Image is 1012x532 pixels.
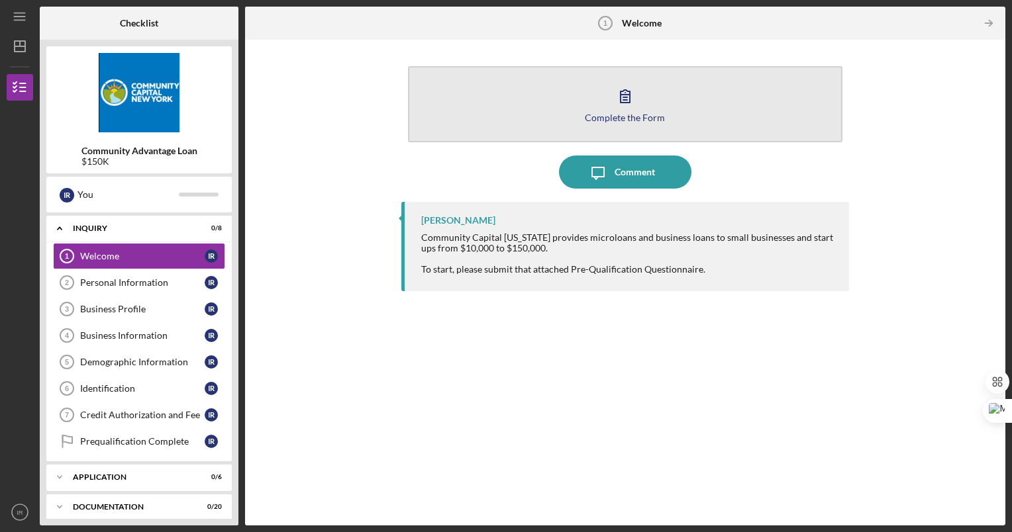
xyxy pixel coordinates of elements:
[421,215,495,226] div: [PERSON_NAME]
[60,188,74,202] div: I R
[198,473,222,481] div: 0 / 6
[622,18,662,28] b: Welcome
[205,302,218,316] div: I R
[7,499,33,525] button: IR
[80,383,205,394] div: Identification
[205,382,218,395] div: I R
[65,384,69,392] tspan: 6
[80,277,205,288] div: Personal Information
[73,473,189,481] div: Application
[120,18,158,28] b: Checklist
[205,329,218,342] div: I R
[53,269,225,296] a: 2Personal InformationIR
[205,249,218,263] div: I R
[615,155,655,189] div: Comment
[421,232,836,275] div: Community Capital [US_STATE] provides microloans and business loans to small businesses and start...
[198,224,222,232] div: 0 / 8
[53,375,225,402] a: 6IdentificationIR
[77,183,179,206] div: You
[81,156,197,167] div: $150K
[205,276,218,289] div: I R
[80,304,205,314] div: Business Profile
[205,408,218,421] div: I R
[65,332,70,339] tspan: 4
[205,435,218,448] div: I R
[408,66,843,142] button: Complete the Form
[80,357,205,367] div: Demographic Information
[53,349,225,375] a: 5Demographic InformationIR
[603,19,607,27] tspan: 1
[205,355,218,369] div: I R
[80,410,205,420] div: Credit Authorization and Fee
[198,503,222,511] div: 0 / 20
[80,436,205,447] div: Prequalification Complete
[65,411,69,419] tspan: 7
[81,146,197,156] b: Community Advantage Loan
[65,279,69,287] tspan: 2
[53,296,225,322] a: 3Business ProfileIR
[65,305,69,313] tspan: 3
[80,251,205,261] div: Welcome
[73,503,189,511] div: Documentation
[585,112,665,122] div: Complete the Form
[53,428,225,455] a: Prequalification CompleteIR
[73,224,189,232] div: Inquiry
[65,358,69,366] tspan: 5
[17,509,23,516] text: IR
[46,53,232,132] img: Product logo
[53,243,225,269] a: 1WelcomeIR
[80,330,205,341] div: Business Information
[65,252,69,260] tspan: 1
[53,322,225,349] a: 4Business InformationIR
[53,402,225,428] a: 7Credit Authorization and FeeIR
[559,155,691,189] button: Comment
